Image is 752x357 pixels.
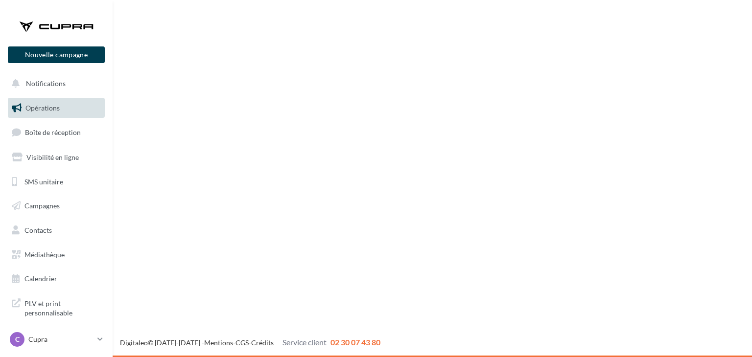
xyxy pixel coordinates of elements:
p: Cupra [28,335,94,344]
a: Campagnes [6,196,107,216]
a: Visibilité en ligne [6,147,107,168]
button: Nouvelle campagne [8,46,105,63]
a: Campagnes DataOnDemand [6,326,107,355]
a: Mentions [204,338,233,347]
span: Boîte de réception [25,128,81,136]
a: SMS unitaire [6,172,107,192]
span: Notifications [26,79,66,88]
span: Service client [282,337,327,347]
span: SMS unitaire [24,177,63,185]
a: CGS [235,338,249,347]
a: Boîte de réception [6,122,107,143]
a: Contacts [6,220,107,241]
span: Médiathèque [24,250,65,259]
span: 02 30 07 43 80 [330,337,380,347]
a: Digitaleo [120,338,148,347]
button: Notifications [6,73,103,94]
a: Crédits [251,338,274,347]
span: Campagnes [24,201,60,210]
span: Calendrier [24,274,57,283]
span: Visibilité en ligne [26,153,79,161]
a: PLV et print personnalisable [6,293,107,322]
span: PLV et print personnalisable [24,297,101,318]
span: © [DATE]-[DATE] - - - [120,338,380,347]
span: Opérations [25,104,60,112]
a: Calendrier [6,268,107,289]
span: Campagnes DataOnDemand [24,330,101,351]
span: Contacts [24,226,52,234]
span: C [15,335,20,344]
a: Opérations [6,98,107,118]
a: C Cupra [8,330,105,349]
a: Médiathèque [6,245,107,265]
